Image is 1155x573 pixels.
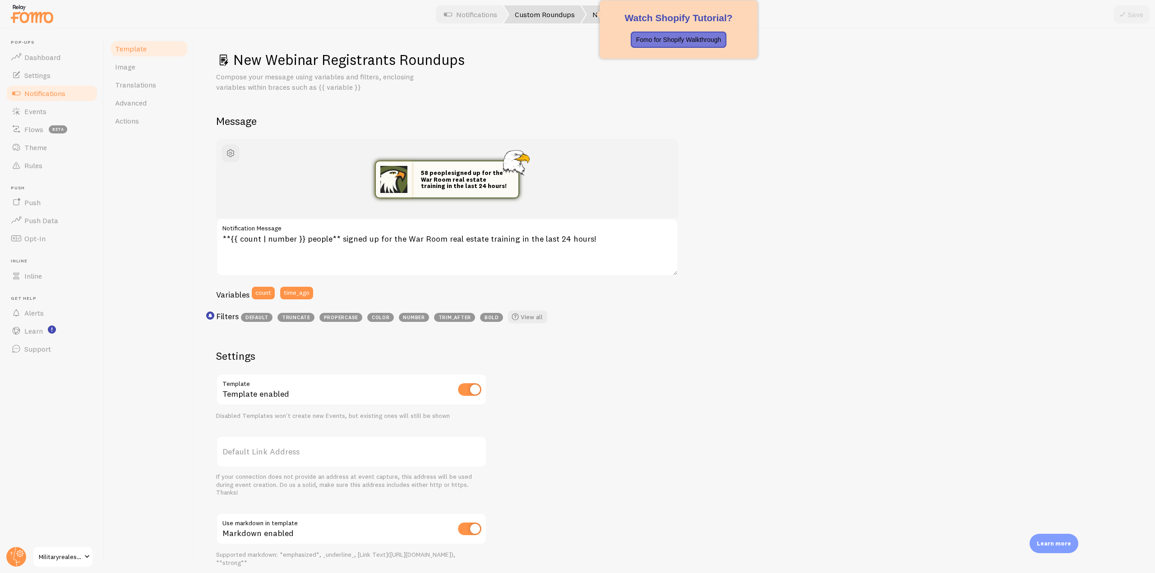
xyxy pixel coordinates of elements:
[110,58,189,76] a: Image
[32,546,93,568] a: Militaryrealestateinvest
[5,48,98,66] a: Dashboard
[216,311,239,321] h3: Filters
[5,84,98,102] a: Notifications
[24,344,51,353] span: Support
[216,114,1133,128] h2: Message
[11,296,98,302] span: Get Help
[49,125,67,133] span: beta
[9,2,55,25] img: fomo-relay-logo-orange.svg
[48,325,56,334] svg: <p>Watch New Feature Tutorials!</p>
[110,40,189,58] a: Template
[280,287,313,299] button: time_ago
[252,287,275,299] button: count
[24,326,43,335] span: Learn
[24,143,47,152] span: Theme
[5,66,98,84] a: Settings
[216,50,1133,69] h1: New Webinar Registrants Roundups
[39,551,82,562] span: Militaryrealestateinvest
[24,308,44,317] span: Alerts
[5,138,98,156] a: Theme
[1030,534,1078,553] div: Learn more
[24,107,46,116] span: Events
[216,412,487,420] div: Disabled Templates won't create new Events, but existing ones will still be shown
[24,234,46,243] span: Opt-In
[241,313,273,322] span: default
[216,436,487,468] label: Default Link Address
[480,313,503,322] span: bold
[5,102,98,120] a: Events
[277,313,314,322] span: truncate
[11,185,98,191] span: Push
[115,116,139,125] span: Actions
[631,32,727,48] button: Fomo for Shopify Walkthrough
[24,71,51,80] span: Settings
[24,53,60,62] span: Dashboard
[216,513,487,546] div: Markdown enabled
[1037,539,1071,548] p: Learn more
[5,304,98,322] a: Alerts
[216,218,678,234] label: Notification Message
[636,35,721,44] p: Fomo for Shopify Walkthrough
[5,340,98,358] a: Support
[24,161,42,170] span: Rules
[206,312,214,320] svg: <p>Use filters like | propercase to change CITY to City in your templates</p>
[610,11,747,24] h2: Watch Shopify Tutorial?
[24,271,42,280] span: Inline
[421,169,451,176] strong: 58 people
[110,94,189,112] a: Advanced
[24,125,43,134] span: Flows
[11,258,98,264] span: Inline
[24,216,58,225] span: Push Data
[5,322,98,340] a: Learn
[115,98,147,107] span: Advanced
[216,374,487,407] div: Template enabled
[5,193,98,211] a: Push
[5,267,98,285] a: Inline
[24,89,65,98] span: Notifications
[115,62,135,71] span: Image
[399,313,429,322] span: number
[5,211,98,229] a: Push Data
[367,313,394,322] span: color
[115,80,156,89] span: Translations
[110,76,189,94] a: Translations
[11,40,98,46] span: Pop-ups
[380,166,407,193] img: Fomo
[216,289,249,300] h3: Variables
[216,349,487,363] h2: Settings
[5,156,98,174] a: Rules
[5,229,98,248] a: Opt-In
[216,473,487,497] div: If your connection does not provide an address at event capture, this address will be used during...
[216,72,433,92] p: Compose your message using variables and filters, enclosing variables within braces such as {{ va...
[5,120,98,138] a: Flows beta
[115,44,147,53] span: Template
[216,551,487,567] div: Supported markdown: *emphasized*, _underline_, [Link Text]([URL][DOMAIN_NAME]), **strong**
[319,313,362,322] span: propercase
[110,112,189,130] a: Actions
[508,311,547,323] a: View all
[434,313,475,322] span: trim_after
[421,170,509,189] p: signed up for the War Room real estate training in the last 24 hours!
[24,198,41,207] span: Push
